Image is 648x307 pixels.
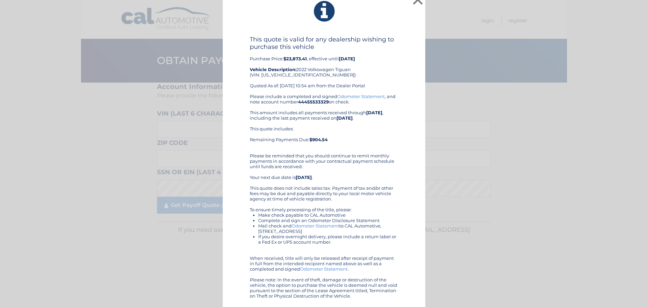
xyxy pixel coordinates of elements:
strong: Vehicle Description: [250,67,296,72]
b: [DATE] [296,175,312,180]
a: Odometer Statement [337,94,385,99]
li: Make check payable to CAL Automotive [258,212,398,218]
li: Mail check and to CAL Automotive, [STREET_ADDRESS] [258,223,398,234]
b: [DATE] [336,115,353,121]
b: [DATE] [366,110,382,115]
li: If you desire overnight delivery, please include a return label or a Fed Ex or UPS account number. [258,234,398,245]
b: $23,873.41 [283,56,307,61]
div: This quote includes: Remaining Payments Due: [250,126,398,148]
div: Purchase Price: , effective until 2022 Volkswagen Tiguan (VIN: [US_VEHICLE_IDENTIFICATION_NUMBER]... [250,36,398,94]
a: Odometer Statement [300,266,348,272]
b: 44455533329 [298,99,329,104]
b: $904.54 [309,137,328,142]
div: Please include a completed and signed , and note account number on check. This amount includes al... [250,94,398,299]
a: Odometer Statement [292,223,339,228]
li: Complete and sign an Odometer Disclosure Statement [258,218,398,223]
b: [DATE] [339,56,355,61]
h4: This quote is valid for any dealership wishing to purchase this vehicle [250,36,398,51]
